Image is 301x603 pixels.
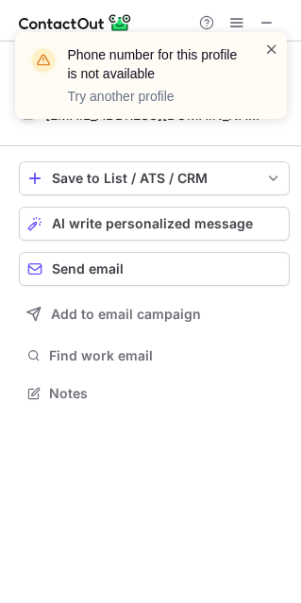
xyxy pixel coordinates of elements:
span: Notes [49,385,282,402]
header: Phone number for this profile is not available [68,45,242,83]
span: AI write personalized message [52,216,253,231]
span: Find work email [49,347,282,364]
span: Add to email campaign [51,307,201,322]
img: warning [28,45,59,75]
button: Send email [19,252,290,286]
button: save-profile-one-click [19,161,290,195]
button: Add to email campaign [19,297,290,331]
div: Save to List / ATS / CRM [52,171,257,186]
p: Try another profile [68,87,242,106]
img: ContactOut v5.3.10 [19,11,132,34]
button: Notes [19,380,290,407]
button: Find work email [19,343,290,369]
button: AI write personalized message [19,207,290,241]
span: Send email [52,261,124,276]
